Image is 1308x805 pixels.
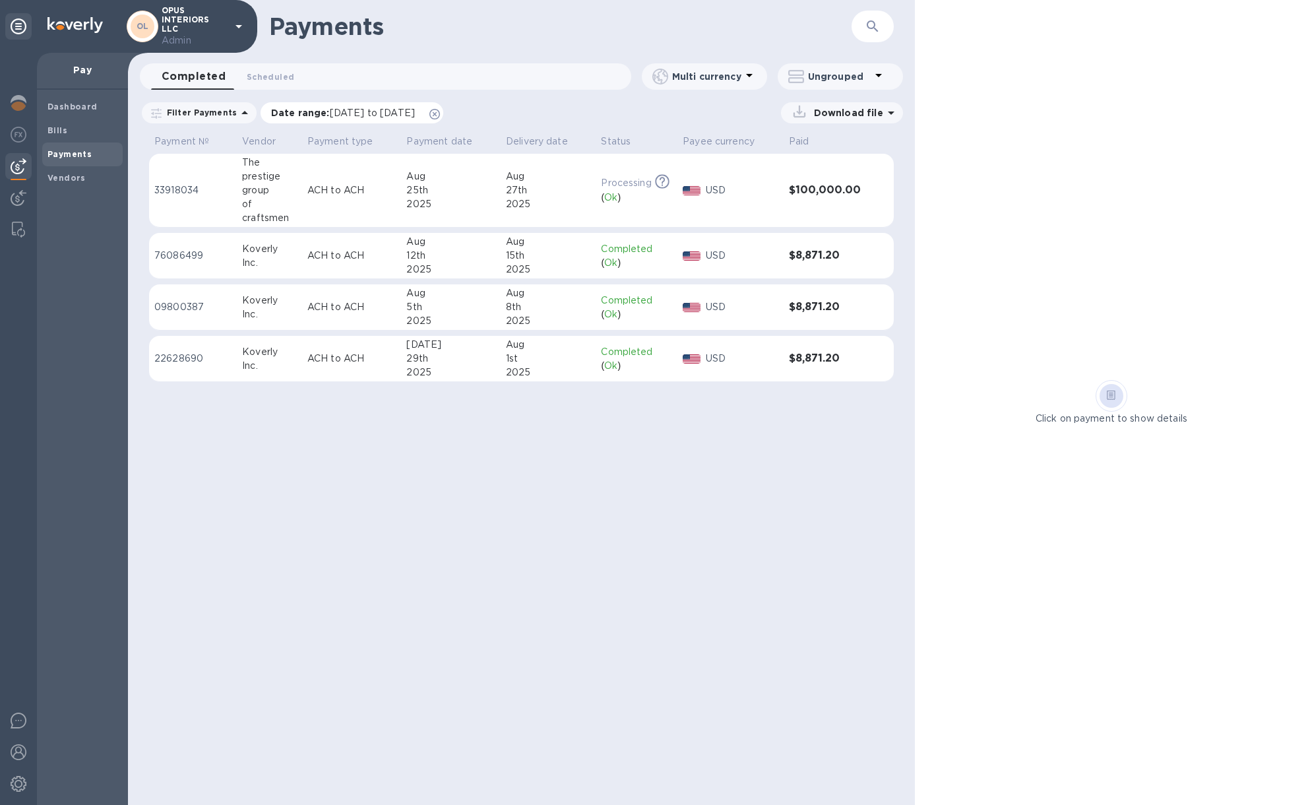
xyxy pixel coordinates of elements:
[683,135,772,148] span: Payee currency
[506,135,568,148] p: Delivery date
[601,256,672,270] div: ( )
[672,70,741,83] p: Multi currency
[162,6,228,48] p: OPUS INTERIORS LLC
[242,307,297,321] div: Inc.
[1036,412,1187,426] p: Click on payment to show details
[242,183,297,197] div: group
[242,345,297,359] div: Koverly
[506,183,590,197] div: 27th
[789,301,866,313] h3: $8,871.20
[406,183,495,197] div: 25th
[506,170,590,183] div: Aug
[406,314,495,328] div: 2025
[406,135,489,148] span: Payment date
[47,173,86,183] b: Vendors
[162,67,226,86] span: Completed
[506,286,590,300] div: Aug
[601,176,651,190] p: Processing
[154,300,232,314] p: 09800387
[247,70,294,84] span: Scheduled
[789,249,866,262] h3: $8,871.20
[47,63,117,77] p: Pay
[789,352,866,365] h3: $8,871.20
[683,303,701,312] img: USD
[406,263,495,276] div: 2025
[406,235,495,249] div: Aug
[330,108,415,118] span: [DATE] to [DATE]
[406,300,495,314] div: 5th
[47,149,92,159] b: Payments
[601,345,672,359] p: Completed
[706,183,778,197] p: USD
[261,102,443,123] div: Date range:[DATE] to [DATE]
[809,106,883,119] p: Download file
[307,135,373,148] p: Payment type
[154,135,209,148] p: Payment №
[506,338,590,352] div: Aug
[307,183,396,197] p: ACH to ACH
[11,127,26,143] img: Foreign exchange
[506,197,590,211] div: 2025
[601,135,648,148] span: Status
[604,359,617,373] p: Ok
[307,300,396,314] p: ACH to ACH
[706,300,778,314] p: USD
[242,135,276,148] p: Vendor
[506,135,585,148] span: Delivery date
[406,338,495,352] div: [DATE]
[683,354,701,364] img: USD
[271,106,421,119] p: Date range :
[604,191,617,205] p: Ok
[683,135,755,148] p: Payee currency
[506,249,590,263] div: 15th
[789,184,866,197] h3: $100,000.00
[406,286,495,300] div: Aug
[706,352,778,366] p: USD
[808,70,871,83] p: Ungrouped
[406,197,495,211] div: 2025
[506,352,590,366] div: 1st
[706,249,778,263] p: USD
[789,135,826,148] span: Paid
[601,135,631,148] p: Status
[506,263,590,276] div: 2025
[47,17,103,33] img: Logo
[789,135,809,148] p: Paid
[5,13,32,40] div: Unpin categories
[506,314,590,328] div: 2025
[506,366,590,379] div: 2025
[406,249,495,263] div: 12th
[154,183,232,197] p: 33918034
[683,251,701,261] img: USD
[269,13,768,40] h1: Payments
[137,21,149,31] b: OL
[604,256,617,270] p: Ok
[307,249,396,263] p: ACH to ACH
[307,135,390,148] span: Payment type
[242,256,297,270] div: Inc.
[601,242,672,256] p: Completed
[242,294,297,307] div: Koverly
[242,156,297,170] div: The
[162,107,237,118] p: Filter Payments
[154,352,232,366] p: 22628690
[154,135,226,148] span: Payment №
[242,359,297,373] div: Inc.
[154,249,232,263] p: 76086499
[47,125,67,135] b: Bills
[601,307,672,321] div: ( )
[47,102,98,112] b: Dashboard
[242,211,297,225] div: craftsmen
[604,307,617,321] p: Ok
[242,242,297,256] div: Koverly
[307,352,396,366] p: ACH to ACH
[601,294,672,307] p: Completed
[601,359,672,373] div: ( )
[506,300,590,314] div: 8th
[406,366,495,379] div: 2025
[406,135,472,148] p: Payment date
[601,191,672,205] div: ( )
[406,352,495,366] div: 29th
[242,170,297,183] div: prestige
[406,170,495,183] div: Aug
